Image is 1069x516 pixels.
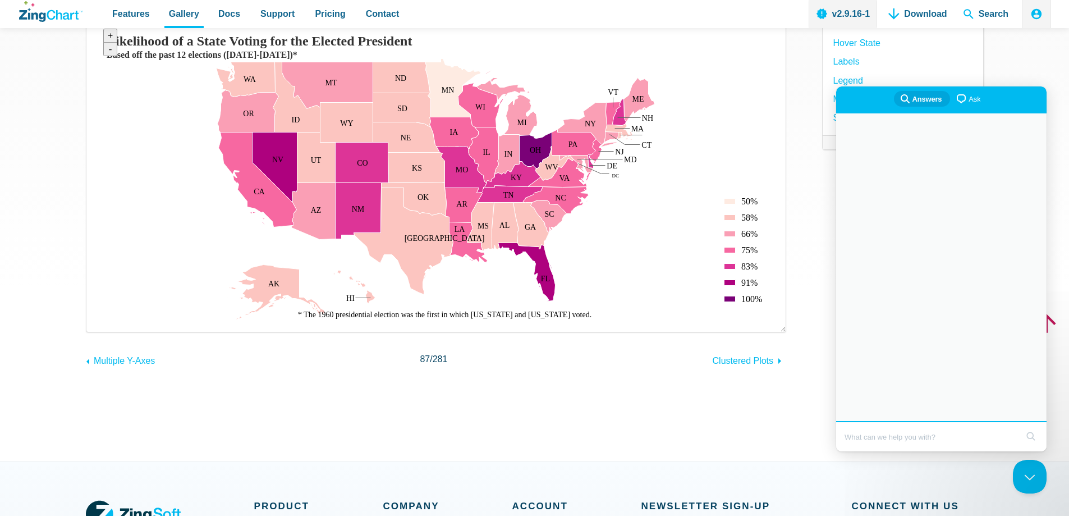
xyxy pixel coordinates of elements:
span: Account [512,498,641,514]
span: Multiple Y-Axes [94,356,155,366]
span: 87 [420,354,430,364]
a: Labels [833,54,860,69]
iframe: Help Scout Beacon - Live Chat, Contact Form, and Knowledge Base [836,86,1047,451]
span: Clustered Plots [713,356,774,366]
span: Contact [366,6,400,21]
a: Clustered Plots [713,350,786,368]
span: Pricing [315,6,345,21]
a: Shapes [833,110,864,125]
span: Connect With Us [852,498,984,514]
a: Legend [833,73,863,88]
span: Company [383,498,512,514]
span: Gallery [169,6,199,21]
span: Product [254,498,383,514]
span: 281 [433,354,448,364]
a: hover state [833,35,880,51]
span: / [420,351,447,367]
span: Docs [218,6,240,21]
span: Newsletter Sign‑up [641,498,786,514]
span: Support [260,6,295,21]
a: Multiple Y-Axes [86,350,155,368]
span: Features [112,6,150,21]
a: ZingChart Logo. Click to return to the homepage [19,1,82,22]
a: Maps [833,92,855,107]
iframe: Help Scout Beacon - Close [1013,460,1047,494]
